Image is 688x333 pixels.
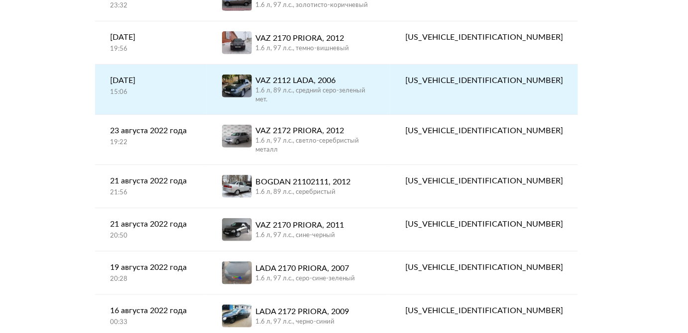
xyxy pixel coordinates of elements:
[95,21,207,64] a: [DATE]19:56
[256,188,351,197] div: 1.6 л, 89 л.c., серебристый
[405,261,563,273] div: [US_VEHICLE_IDENTIFICATION_NUMBER]
[110,31,192,43] div: [DATE]
[207,65,390,114] a: VAZ 2112 LADA, 20061.6 л, 89 л.c., средний серо-зеленый мет.
[405,218,563,230] div: [US_VEHICLE_IDENTIFICATION_NUMBER]
[110,88,192,97] div: 15:06
[207,165,390,208] a: BOGDAN 21102111, 20121.6 л, 89 л.c., серебристый
[95,208,207,250] a: 21 августа 2022 года20:50
[390,115,578,147] a: [US_VEHICLE_IDENTIFICATION_NUMBER]
[110,125,192,137] div: 23 августа 2022 года
[405,75,563,86] div: [US_VEHICLE_IDENTIFICATION_NUMBER]
[207,208,390,251] a: VAZ 2170 PRIORA, 20111.6 л, 97 л.c., сине-черный
[256,125,375,137] div: VAZ 2172 PRIORA, 2012
[95,115,207,157] a: 23 августа 2022 года19:22
[110,318,192,327] div: 00:33
[256,231,344,240] div: 1.6 л, 97 л.c., сине-черный
[207,251,390,294] a: LADA 2170 PRIORA, 20071.6 л, 97 л.c., серо-сине-зеленый
[256,75,375,86] div: VAZ 2112 LADA, 2006
[256,318,349,327] div: 1.6 л, 97 л.c., черно-синий
[405,125,563,137] div: [US_VEHICLE_IDENTIFICATION_NUMBER]
[95,251,207,294] a: 19 августа 2022 года20:28
[256,1,368,10] div: 1.6 л, 97 л.c., золотисто-коричневый
[110,75,192,86] div: [DATE]
[110,175,192,187] div: 21 августа 2022 года
[405,31,563,43] div: [US_VEHICLE_IDENTIFICATION_NUMBER]
[110,261,192,273] div: 19 августа 2022 года
[256,137,375,155] div: 1.6 л, 97 л.c., светло-серебристый металл
[256,274,355,283] div: 1.6 л, 97 л.c., серо-сине-зеленый
[256,306,349,318] div: LADA 2172 PRIORA, 2009
[256,86,375,104] div: 1.6 л, 89 л.c., средний серо-зеленый мет.
[110,138,192,147] div: 19:22
[256,44,349,53] div: 1.6 л, 97 л.c., темно-вишневый
[95,65,207,107] a: [DATE]15:06
[110,1,192,10] div: 23:32
[110,275,192,284] div: 20:28
[110,188,192,197] div: 21:56
[110,45,192,54] div: 19:56
[390,295,578,327] a: [US_VEHICLE_IDENTIFICATION_NUMBER]
[207,115,390,165] a: VAZ 2172 PRIORA, 20121.6 л, 97 л.c., светло-серебристый металл
[110,305,192,317] div: 16 августа 2022 года
[390,21,578,53] a: [US_VEHICLE_IDENTIFICATION_NUMBER]
[256,32,349,44] div: VAZ 2170 PRIORA, 2012
[390,165,578,197] a: [US_VEHICLE_IDENTIFICATION_NUMBER]
[110,232,192,241] div: 20:50
[390,208,578,240] a: [US_VEHICLE_IDENTIFICATION_NUMBER]
[95,165,207,207] a: 21 августа 2022 года21:56
[405,305,563,317] div: [US_VEHICLE_IDENTIFICATION_NUMBER]
[256,176,351,188] div: BOGDAN 21102111, 2012
[405,175,563,187] div: [US_VEHICLE_IDENTIFICATION_NUMBER]
[110,218,192,230] div: 21 августа 2022 года
[390,251,578,283] a: [US_VEHICLE_IDENTIFICATION_NUMBER]
[256,262,355,274] div: LADA 2170 PRIORA, 2007
[390,65,578,96] a: [US_VEHICLE_IDENTIFICATION_NUMBER]
[256,219,344,231] div: VAZ 2170 PRIORA, 2011
[207,21,390,64] a: VAZ 2170 PRIORA, 20121.6 л, 97 л.c., темно-вишневый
